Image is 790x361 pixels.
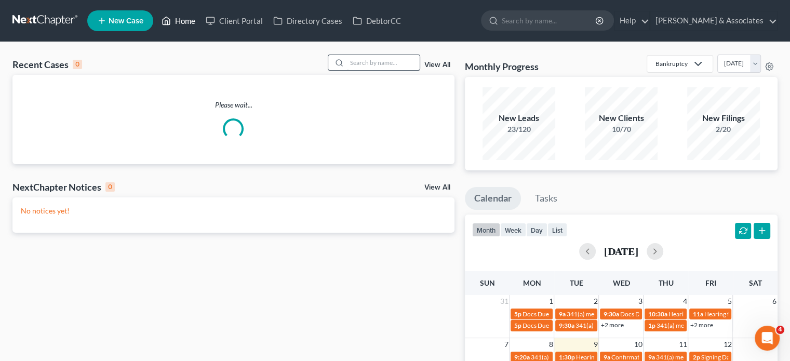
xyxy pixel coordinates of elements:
[681,295,688,307] span: 4
[156,11,200,30] a: Home
[677,338,688,351] span: 11
[687,112,760,124] div: New Filings
[523,278,541,287] span: Mon
[465,60,539,73] h3: Monthly Progress
[502,11,597,30] input: Search by name...
[690,321,713,329] a: +2 more
[620,310,737,318] span: Docs Due for [US_STATE][PERSON_NAME]
[347,11,406,30] a: DebtorCC
[592,338,598,351] span: 9
[73,60,82,69] div: 0
[650,11,777,30] a: [PERSON_NAME] & Associates
[585,124,658,135] div: 10/70
[755,326,780,351] iframe: Intercom live chat
[648,322,655,329] span: 1p
[547,295,554,307] span: 1
[522,310,608,318] span: Docs Due for [PERSON_NAME]
[614,11,649,30] a: Help
[776,326,784,334] span: 4
[347,55,420,70] input: Search by name...
[514,310,521,318] span: 5p
[705,278,716,287] span: Fri
[424,61,450,69] a: View All
[668,310,749,318] span: Hearing for [PERSON_NAME]
[499,295,509,307] span: 31
[600,321,623,329] a: +2 more
[558,310,565,318] span: 9a
[658,278,673,287] span: Thu
[500,223,526,237] button: week
[633,338,643,351] span: 10
[722,338,732,351] span: 12
[547,223,567,237] button: list
[655,59,688,68] div: Bankruptcy
[479,278,494,287] span: Sun
[526,187,567,210] a: Tasks
[566,310,666,318] span: 341(a) meeting for [PERSON_NAME]
[570,278,583,287] span: Tue
[771,295,778,307] span: 6
[604,246,638,257] h2: [DATE]
[612,278,630,287] span: Wed
[575,322,675,329] span: 341(a) meeting for [PERSON_NAME]
[268,11,347,30] a: Directory Cases
[648,353,654,361] span: 9a
[558,322,574,329] span: 9:30a
[637,295,643,307] span: 3
[748,278,761,287] span: Sat
[514,353,529,361] span: 9:20a
[526,223,547,237] button: day
[12,58,82,71] div: Recent Cases
[547,338,554,351] span: 8
[585,112,658,124] div: New Clients
[472,223,500,237] button: month
[726,295,732,307] span: 5
[465,187,521,210] a: Calendar
[105,182,115,192] div: 0
[704,310,785,318] span: Hearing for [PERSON_NAME]
[687,124,760,135] div: 2/20
[692,353,700,361] span: 2p
[200,11,268,30] a: Client Portal
[648,310,667,318] span: 10:30a
[12,181,115,193] div: NextChapter Notices
[603,353,610,361] span: 9a
[530,353,631,361] span: 341(a) meeting for [PERSON_NAME]
[483,112,555,124] div: New Leads
[109,17,143,25] span: New Case
[503,338,509,351] span: 7
[692,310,703,318] span: 11a
[655,353,756,361] span: 341(a) meeting for [PERSON_NAME]
[21,206,446,216] p: No notices yet!
[592,295,598,307] span: 2
[483,124,555,135] div: 23/120
[575,353,657,361] span: Hearing for [PERSON_NAME]
[514,322,521,329] span: 5p
[522,322,608,329] span: Docs Due for [PERSON_NAME]
[424,184,450,191] a: View All
[603,310,619,318] span: 9:30a
[12,100,454,110] p: Please wait...
[558,353,574,361] span: 1:30p
[611,353,729,361] span: Confirmation hearing for [PERSON_NAME]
